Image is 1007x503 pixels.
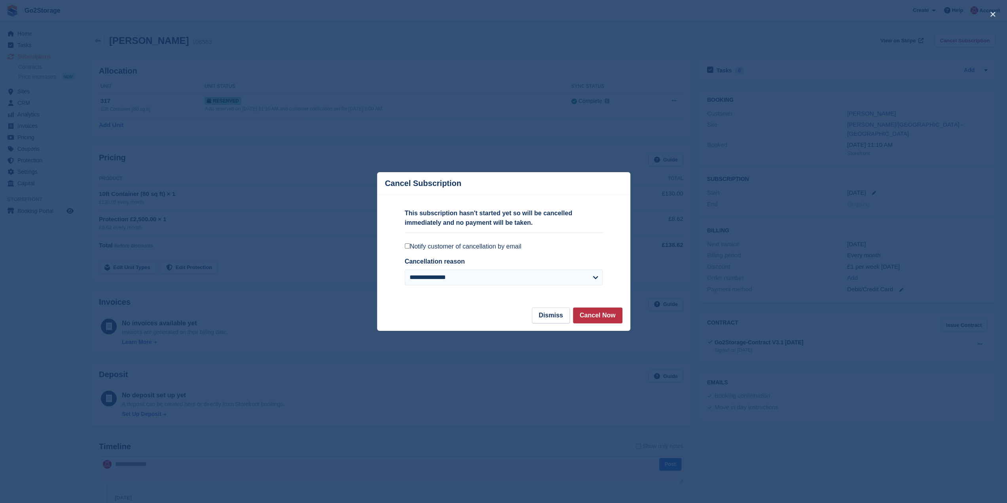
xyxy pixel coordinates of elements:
button: close [986,8,999,21]
button: Cancel Now [573,307,622,323]
p: Cancel Subscription [385,179,461,188]
label: Cancellation reason [405,258,465,265]
p: This subscription hasn't started yet so will be cancelled immediately and no payment will be taken. [405,209,603,228]
label: Notify customer of cancellation by email [405,243,603,251]
input: Notify customer of cancellation by email [405,243,410,249]
button: Dismiss [532,307,569,323]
